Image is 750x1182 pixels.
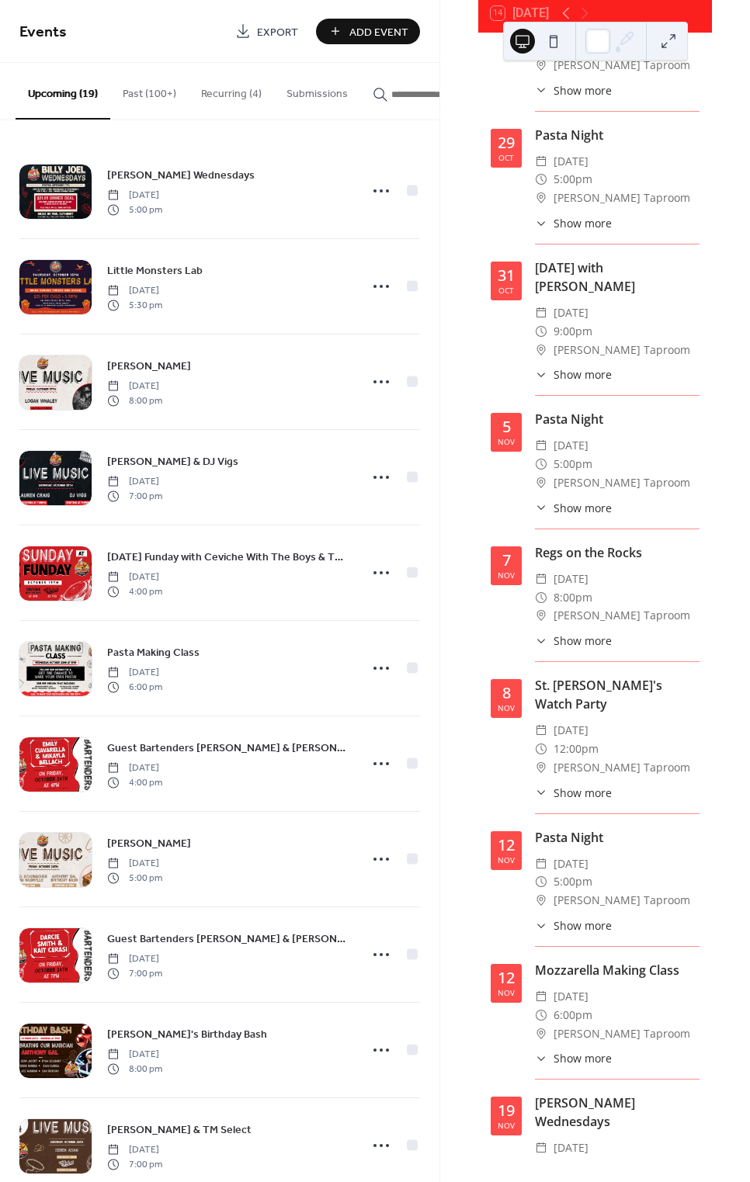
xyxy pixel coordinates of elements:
div: ​ [535,606,547,625]
a: [DATE] Funday with Ceviche With The Boys & TM Select [107,548,350,566]
span: [DATE] [554,987,589,1006]
span: [DATE] [107,666,162,680]
span: 9:00pm [554,322,592,341]
span: Events [19,17,67,47]
span: Add Event [349,24,408,40]
span: 7:00 pm [107,1157,162,1171]
div: Nov [498,704,515,712]
button: Submissions [274,63,360,118]
div: ​ [535,917,547,934]
div: ​ [535,872,547,891]
a: [PERSON_NAME] [107,357,191,375]
div: ​ [535,740,547,758]
span: Show more [554,366,612,383]
a: [PERSON_NAME] & DJ Vigs [107,452,238,470]
div: ​ [535,322,547,341]
span: Show more [554,917,612,934]
span: 8:00 pm [107,393,162,407]
span: [DATE] [554,436,589,455]
div: ​ [535,987,547,1006]
span: Export [257,24,298,40]
div: ​ [535,82,547,99]
div: 12 [498,837,515,853]
span: [PERSON_NAME] [107,359,191,375]
span: [PERSON_NAME] [107,836,191,852]
span: [DATE] [107,189,162,203]
button: Upcoming (19) [16,63,110,120]
span: 4:00 pm [107,775,162,789]
div: ​ [535,570,547,588]
span: [DATE] [107,857,162,871]
span: [DATE] [107,761,162,775]
span: 8:00 pm [107,1062,162,1076]
span: [DATE] [554,1139,589,1157]
div: ​ [535,56,547,75]
span: 7:00 pm [107,489,162,503]
button: ​Show more [535,82,612,99]
a: Guest Bartenders [PERSON_NAME] & [PERSON_NAME] [107,930,350,948]
a: Add Event [316,19,420,44]
a: Export [224,19,310,44]
span: 8:00pm [554,588,592,607]
span: [PERSON_NAME] Taproom [554,341,690,359]
button: ​Show more [535,633,612,649]
div: 19 [498,1103,515,1118]
span: 12:00pm [554,740,599,758]
span: [DATE] [554,570,589,588]
div: Pasta Night [535,828,700,847]
span: [DATE] Funday with Ceviche With The Boys & TM Select [107,549,350,566]
span: [DATE] [554,303,589,322]
button: ​Show more [535,1050,612,1066]
span: Show more [554,500,612,516]
div: ​ [535,785,547,801]
span: [PERSON_NAME]'s Birthday Bash [107,1027,267,1043]
div: Nov [498,989,515,997]
span: 5:00pm [554,170,592,189]
div: Nov [498,438,515,445]
div: Oct [498,154,514,161]
div: ​ [535,891,547,910]
span: [DATE] [554,152,589,171]
div: ​ [535,189,547,207]
div: ​ [535,1006,547,1024]
span: 5:00pm [554,872,592,891]
div: ​ [535,758,547,777]
div: ​ [535,1139,547,1157]
a: Guest Bartenders [PERSON_NAME] & [PERSON_NAME] [107,739,350,757]
div: 29 [498,135,515,151]
div: ​ [535,341,547,359]
div: Pasta Night [535,410,700,428]
button: ​Show more [535,500,612,516]
div: ​ [535,303,547,322]
a: [PERSON_NAME] [107,834,191,852]
div: Mozzarella Making Class [535,961,700,979]
div: ​ [535,721,547,740]
span: [DATE] [107,570,162,584]
span: [PERSON_NAME] & TM Select [107,1122,252,1139]
div: ​ [535,436,547,455]
div: ​ [535,473,547,492]
div: ​ [535,215,547,231]
span: Pasta Making Class [107,645,200,661]
span: [PERSON_NAME] Taproom [554,891,690,910]
span: [PERSON_NAME] Wednesdays [107,168,255,184]
div: 12 [498,970,515,986]
span: Little Monsters Lab [107,263,203,279]
button: ​Show more [535,366,612,383]
a: [PERSON_NAME] Wednesdays [107,166,255,184]
span: 5:00 pm [107,871,162,885]
button: Past (100+) [110,63,189,118]
button: ​Show more [535,917,612,934]
span: [PERSON_NAME] Taproom [554,1024,690,1043]
span: 5:00pm [554,455,592,473]
div: ​ [535,500,547,516]
div: ​ [535,588,547,607]
button: ​Show more [535,215,612,231]
div: [PERSON_NAME] Wednesdays [535,1094,700,1131]
span: Guest Bartenders [PERSON_NAME] & [PERSON_NAME] [107,931,350,948]
div: ​ [535,633,547,649]
span: [PERSON_NAME] Taproom [554,56,690,75]
a: Little Monsters Lab [107,262,203,279]
span: [PERSON_NAME] Taproom [554,189,690,207]
div: Regs on the Rocks [535,543,700,562]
